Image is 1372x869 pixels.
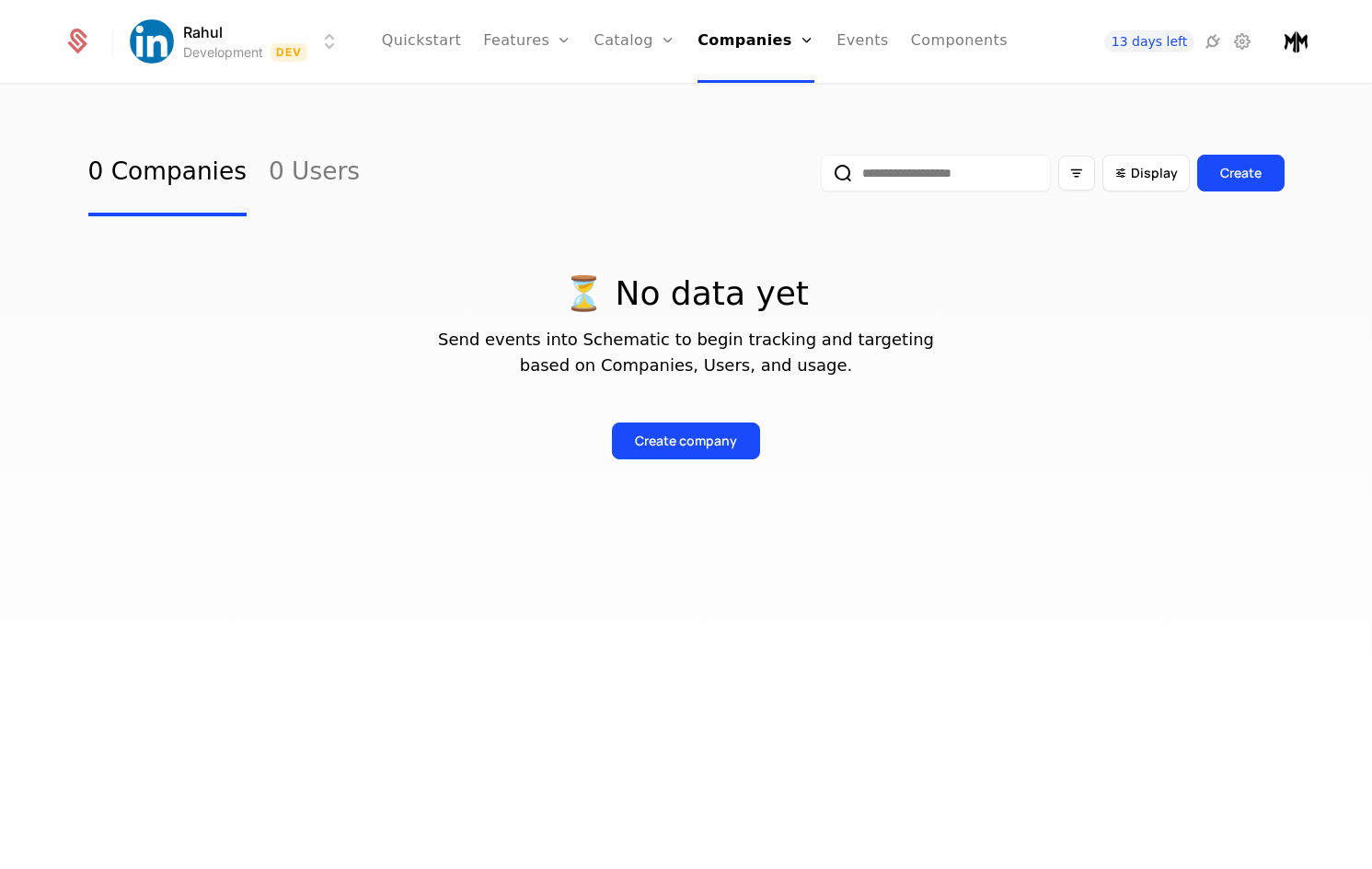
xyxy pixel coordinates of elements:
[88,327,1285,378] p: Send events into Schematic to begin tracking and targeting based on Companies, Users, and usage.
[1104,30,1194,52] a: 13 days left
[1058,156,1095,191] button: Filter options
[1283,29,1309,54] img: Music Mixture
[130,19,174,64] img: Rahul
[269,130,360,216] a: 0 Users
[635,432,737,450] div: Create company
[88,130,247,216] a: 0 Companies
[612,423,760,459] button: Create company
[1283,29,1309,54] button: Open user button
[1131,164,1178,182] span: Display
[1102,155,1190,191] button: Display
[1220,164,1262,182] div: Create
[1202,30,1224,52] a: Integrations
[183,21,223,43] span: Rahul
[1231,30,1253,52] a: Settings
[1197,155,1285,191] button: Create
[183,43,263,62] div: Development
[271,43,308,62] span: Dev
[88,275,1285,312] p: ⏳ No data yet
[135,21,341,62] button: Select environment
